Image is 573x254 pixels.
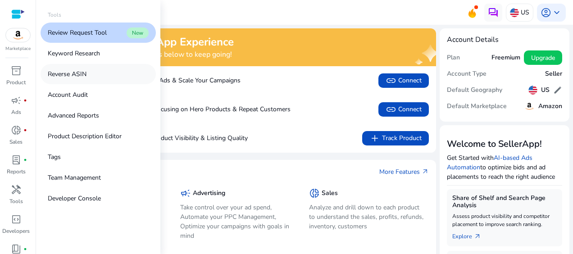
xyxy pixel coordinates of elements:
span: add [369,133,380,144]
span: donut_small [309,188,320,199]
h5: Amazon [538,103,562,110]
h5: Seller [545,70,562,78]
span: link [386,104,396,115]
h5: Share of Shelf and Search Page Analysis [452,195,557,210]
p: Ads [11,108,21,116]
span: edit [553,86,562,95]
p: Marketplace [5,45,31,52]
span: campaign [11,95,22,106]
a: More Featuresarrow_outward [379,167,429,177]
img: us.svg [528,86,537,95]
h5: Freemium [491,54,520,62]
span: link [386,75,396,86]
span: inventory_2 [11,65,22,76]
h5: Plan [447,54,460,62]
p: Reports [7,168,26,176]
h5: Sales [322,190,338,197]
img: us.svg [510,8,519,17]
span: New [127,27,149,38]
h5: Default Geography [447,86,502,94]
span: lab_profile [11,154,22,165]
h5: Default Marketplace [447,103,507,110]
p: Sales [9,138,23,146]
p: Reverse ASIN [48,69,86,79]
p: Keyword Research [48,49,100,58]
span: arrow_outward [422,168,429,175]
span: code_blocks [11,214,22,225]
p: Take control over your ad spend, Automate your PPC Management, Optimize your campaigns with goals... [180,203,296,240]
img: amazon.svg [6,28,30,42]
button: linkConnect [378,102,429,117]
span: account_circle [541,7,551,18]
span: Connect [386,75,422,86]
p: Tools [9,197,23,205]
h5: Account Type [447,70,487,78]
h3: Welcome to SellerApp! [447,139,562,150]
p: Account Audit [48,90,88,100]
p: Developer Console [48,194,101,203]
p: Advanced Reports [48,111,99,120]
span: fiber_manual_record [23,247,27,251]
img: amazon.svg [524,101,535,112]
button: addTrack Product [362,131,429,145]
a: Explorearrow_outward [452,228,488,241]
p: Assess product visibility and competitor placement to improve search ranking. [452,212,557,228]
p: Tags [48,152,61,162]
span: fiber_manual_record [23,128,27,132]
p: US [521,5,529,20]
span: fiber_manual_record [23,158,27,162]
p: Boost Sales by Focusing on Hero Products & Repeat Customers [63,104,291,114]
span: fiber_manual_record [23,99,27,102]
span: Track Product [369,133,422,144]
span: arrow_outward [474,233,481,240]
span: keyboard_arrow_down [551,7,562,18]
span: donut_small [11,125,22,136]
button: Upgrade [524,50,562,65]
span: campaign [180,188,191,199]
p: Tools [48,11,61,19]
p: Analyze and drill down to each product to understand the sales, profits, refunds, inventory, cust... [309,203,424,231]
span: Upgrade [531,53,555,63]
a: AI-based Ads Automation [447,154,532,172]
button: linkConnect [378,73,429,88]
p: Team Management [48,173,101,182]
p: Get Started with to optimize bids and ad placements to reach the right audience [447,153,562,181]
h4: Account Details [447,36,562,44]
p: Product Description Editor [48,132,122,141]
p: Developers [2,227,30,235]
h5: US [541,86,550,94]
p: Product [6,78,26,86]
p: Review Request Tool [48,28,107,37]
span: handyman [11,184,22,195]
h5: Advertising [193,190,225,197]
span: Connect [386,104,422,115]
